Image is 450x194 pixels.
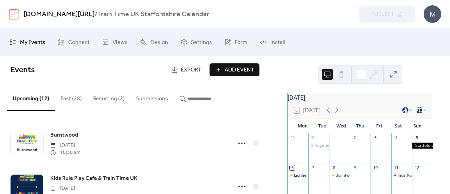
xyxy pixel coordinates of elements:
span: Form [235,37,247,48]
div: Tue [312,119,331,133]
b: Train Time UK Staffordshire Calendar [98,8,209,21]
div: Sun [408,119,427,133]
div: Kids Rule Play Cafe & Train Time UK [391,173,412,179]
span: Settings [191,37,212,48]
span: My Events [20,37,45,48]
a: Kids Rule Play Cafe & Train Time UK [50,174,137,183]
button: Submissions [130,84,174,110]
span: Connect [68,37,90,48]
div: 12 [414,165,419,170]
span: Views [112,37,128,48]
div: 5 [414,135,419,140]
span: Add Event [225,66,254,74]
div: 3 [373,135,378,140]
div: Mon [293,119,312,133]
span: Burntwood [50,131,78,139]
div: 11 [393,165,399,170]
button: Upcoming (12) [7,84,55,111]
a: Export [166,63,207,76]
span: Export [181,66,201,74]
div: 6 [290,165,295,170]
a: Settings [175,31,217,53]
span: Kids Rule Play Cafe & Train Time UK [50,174,137,183]
div: 9 [352,165,357,170]
div: Statfold Country Park [412,143,433,149]
a: Views [97,31,133,53]
a: Form [219,31,253,53]
div: Wed [332,119,351,133]
span: [DATE] [50,185,78,192]
span: [DATE] [50,142,81,149]
div: Lichfield [288,173,308,179]
div: 1 [331,135,336,140]
img: logo [9,8,19,20]
div: Fri [370,119,389,133]
a: [DOMAIN_NAME][URL] [24,8,95,21]
span: Design [150,37,168,48]
b: / [95,8,98,21]
div: [DATE] [288,93,433,102]
div: Rugeley [308,143,329,149]
div: 8 [331,165,336,170]
div: 10 [373,165,378,170]
div: Sat [389,119,408,133]
div: Thu [351,119,369,133]
a: My Events [4,31,51,53]
div: 29 [290,135,295,140]
div: 30 [310,135,316,140]
a: Install [255,31,290,53]
a: Burntwood [50,131,78,140]
div: Burntwood [329,173,350,179]
div: Rugeley [315,143,330,149]
button: Past (28) [55,84,88,110]
a: Connect [52,31,95,53]
button: Add Event [210,63,259,76]
div: 4 [393,135,399,140]
div: Burntwood [335,173,357,179]
button: Recurring (2) [88,84,130,110]
div: 7 [310,165,316,170]
a: Design [135,31,173,53]
div: Lichfield [294,173,310,179]
div: 2 [352,135,357,140]
div: M [424,5,441,23]
span: 10:30 am [50,149,81,156]
span: Install [270,37,285,48]
span: Events [11,62,35,78]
